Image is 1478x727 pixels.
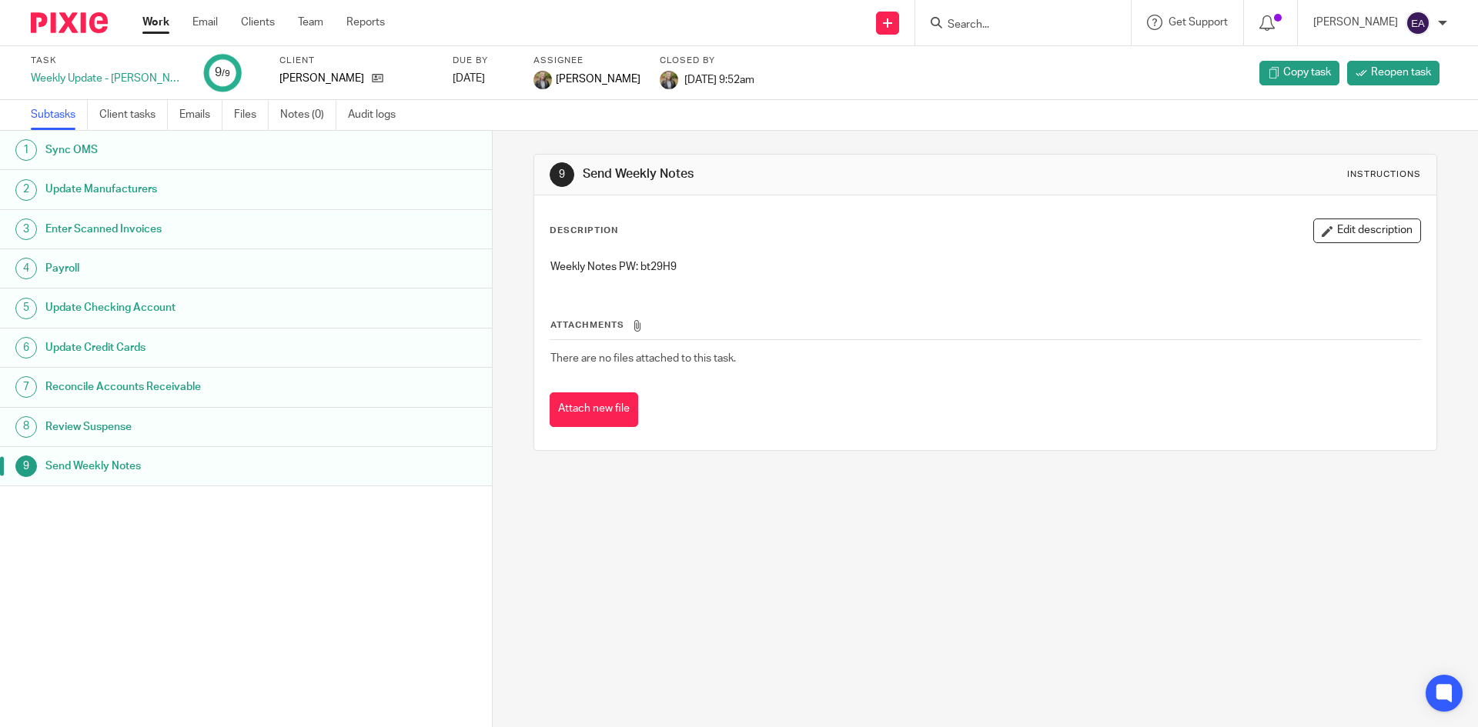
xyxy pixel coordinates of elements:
[453,71,514,86] div: [DATE]
[45,415,333,439] h1: Review Suspense
[550,225,618,237] p: Description
[550,353,736,364] span: There are no files attached to this task.
[179,100,222,130] a: Emails
[15,179,37,201] div: 2
[550,162,574,187] div: 9
[1406,11,1430,35] img: svg%3E
[556,72,640,87] span: [PERSON_NAME]
[31,55,185,67] label: Task
[1259,61,1339,85] a: Copy task
[533,55,640,67] label: Assignee
[15,258,37,279] div: 4
[1283,65,1331,80] span: Copy task
[234,100,269,130] a: Files
[550,259,1419,275] p: Weekly Notes PW: bt29H9
[453,55,514,67] label: Due by
[1347,168,1421,181] div: Instructions
[15,376,37,398] div: 7
[45,296,333,319] h1: Update Checking Account
[45,257,333,280] h1: Payroll
[1313,218,1421,243] button: Edit description
[31,71,185,86] div: Weekly Update - [PERSON_NAME]
[15,139,37,161] div: 1
[1169,17,1228,28] span: Get Support
[280,100,336,130] a: Notes (0)
[31,100,88,130] a: Subtasks
[346,15,385,30] a: Reports
[241,15,275,30] a: Clients
[348,100,407,130] a: Audit logs
[279,71,364,86] p: [PERSON_NAME]
[583,166,1018,182] h1: Send Weekly Notes
[1313,15,1398,30] p: [PERSON_NAME]
[31,12,108,33] img: Pixie
[215,64,230,82] div: 9
[222,69,230,78] small: /9
[684,74,754,85] span: [DATE] 9:52am
[45,455,333,478] h1: Send Weekly Notes
[45,178,333,201] h1: Update Manufacturers
[533,71,552,89] img: image.jpg
[15,337,37,358] div: 6
[550,321,624,329] span: Attachments
[15,416,37,438] div: 8
[660,55,754,67] label: Closed by
[298,15,323,30] a: Team
[15,455,37,477] div: 9
[142,15,169,30] a: Work
[15,218,37,240] div: 3
[279,55,433,67] label: Client
[45,138,333,162] h1: Sync OMS
[45,375,333,399] h1: Reconcile Accounts Receivable
[99,100,168,130] a: Client tasks
[192,15,218,30] a: Email
[1371,65,1431,80] span: Reopen task
[45,218,333,241] h1: Enter Scanned Invoices
[550,392,638,427] button: Attach new file
[946,18,1085,32] input: Search
[15,298,37,319] div: 5
[660,71,678,89] img: image.jpg
[45,336,333,359] h1: Update Credit Cards
[1347,61,1440,85] a: Reopen task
